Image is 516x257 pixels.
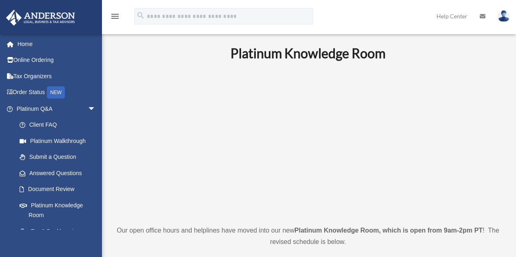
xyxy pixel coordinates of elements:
a: Platinum Knowledge Room [11,197,104,223]
img: User Pic [498,10,510,22]
a: Home [6,36,108,52]
span: arrow_drop_down [88,101,104,117]
b: Platinum Knowledge Room [230,45,385,61]
a: Tax Organizers [6,68,108,84]
strong: Platinum Knowledge Room, which is open from 9am-2pm PT [295,227,483,234]
i: search [136,11,145,20]
a: Client FAQ [11,117,108,133]
a: Platinum Walkthrough [11,133,108,149]
a: Answered Questions [11,165,108,181]
a: Platinum Q&Aarrow_drop_down [6,101,108,117]
iframe: 231110_Toby_KnowledgeRoom [186,72,430,210]
a: Order StatusNEW [6,84,108,101]
a: Document Review [11,181,108,198]
img: Anderson Advisors Platinum Portal [4,10,78,26]
a: Online Ordering [6,52,108,68]
p: Our open office hours and helplines have moved into our new ! The revised schedule is below. [116,225,500,248]
a: menu [110,14,120,21]
a: Submit a Question [11,149,108,165]
i: menu [110,11,120,21]
a: Tax & Bookkeeping Packages [11,223,108,249]
div: NEW [47,86,65,99]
